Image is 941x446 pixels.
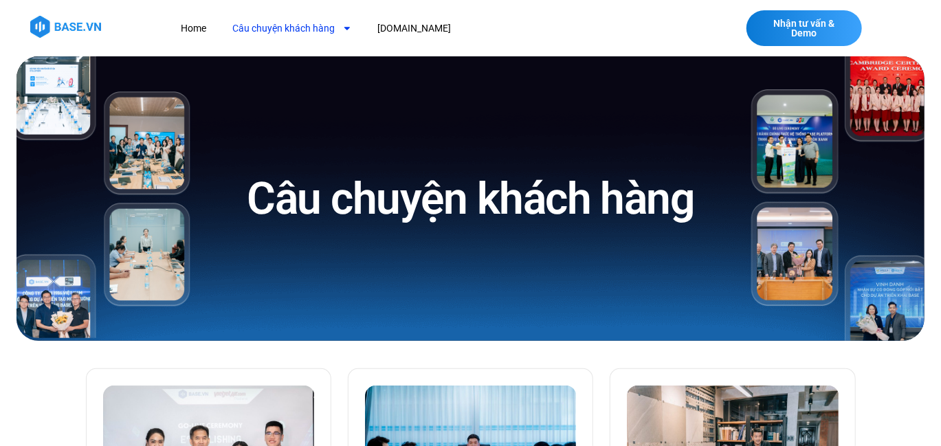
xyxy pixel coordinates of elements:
[171,16,672,41] nav: Menu
[171,16,217,41] a: Home
[247,170,694,227] h1: Câu chuyện khách hàng
[746,10,862,46] a: Nhận tư vấn & Demo
[368,16,462,41] a: [DOMAIN_NAME]
[223,16,362,41] a: Câu chuyện khách hàng
[760,19,848,38] span: Nhận tư vấn & Demo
